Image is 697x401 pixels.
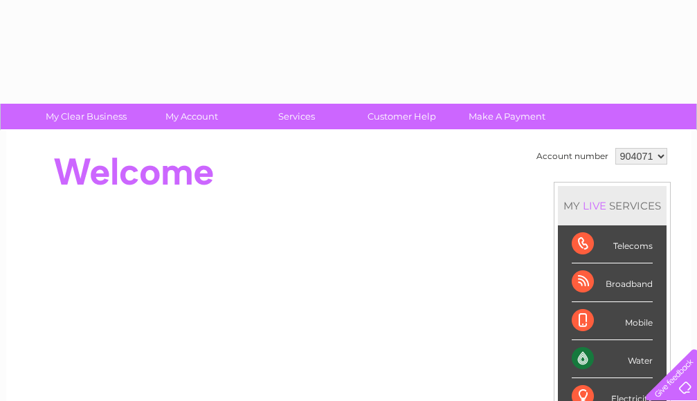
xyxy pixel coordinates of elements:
a: My Clear Business [29,104,143,129]
div: Telecoms [572,225,653,263]
div: Broadband [572,263,653,301]
div: MY SERVICES [558,186,667,225]
a: Services [239,104,354,129]
div: Water [572,340,653,378]
a: Customer Help [345,104,459,129]
div: Mobile [572,302,653,340]
a: Make A Payment [450,104,564,129]
td: Account number [533,144,612,168]
div: LIVE [580,199,609,212]
a: My Account [134,104,248,129]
